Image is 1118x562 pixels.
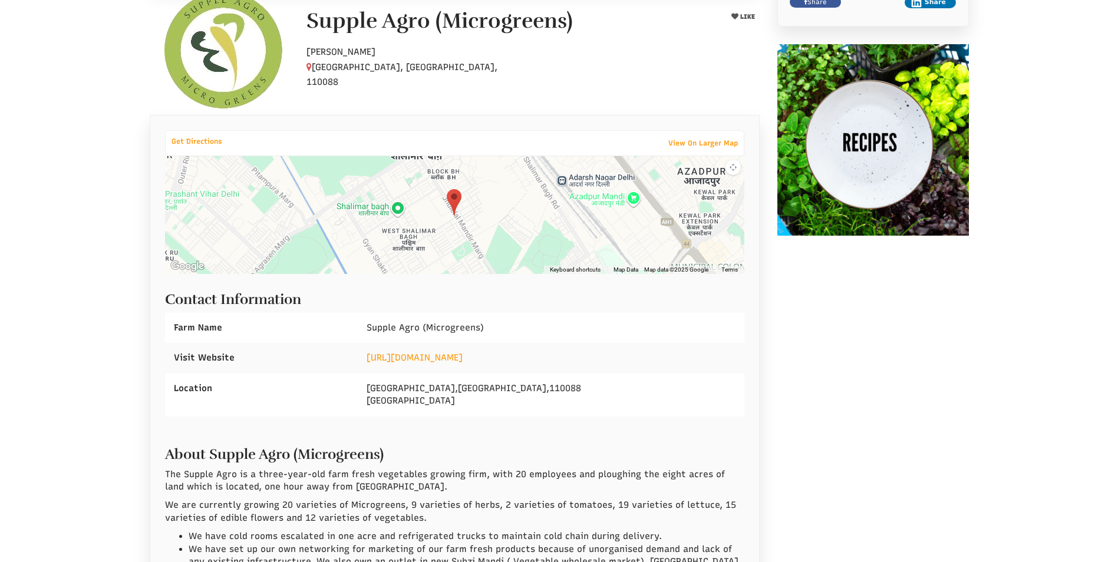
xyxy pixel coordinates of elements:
h2: About Supple Agro (Microgreens) [165,441,744,462]
button: LIKE [727,9,759,24]
button: Map Data [614,266,638,274]
span: LIKE [738,13,755,21]
h1: Supple Agro (Microgreens) [306,9,573,33]
span: [PERSON_NAME] [306,47,375,57]
div: Location [165,373,358,404]
span: [GEOGRAPHIC_DATA], [GEOGRAPHIC_DATA], 110088 [306,62,497,88]
span: [GEOGRAPHIC_DATA] [367,383,455,394]
span: Map data ©2025 Google [644,266,708,274]
img: Google [168,259,207,274]
ul: Profile Tabs [150,115,760,115]
a: [URL][DOMAIN_NAME] [367,352,463,363]
h2: Contact Information [165,286,744,307]
div: Visit Website [165,343,358,373]
span: Supple Agro (Microgreens) [367,322,484,333]
a: Terms (opens in new tab) [721,266,738,274]
p: The Supple Agro is a three-year-old farm fresh vegetables growing firm, with 20 employees and plo... [165,468,744,494]
img: recipes [777,44,969,236]
div: , , [GEOGRAPHIC_DATA] [358,373,744,416]
a: Open this area in Google Maps (opens a new window) [168,259,207,274]
a: View On Larger Map [662,135,744,151]
div: Farm Name [165,313,358,343]
span: [GEOGRAPHIC_DATA] [458,383,546,394]
li: We have cold rooms escalated in one acre and refrigerated trucks to maintain cold chain during de... [189,530,744,543]
button: Map camera controls [725,160,741,175]
p: We are currently growing 20 varieties of Microgreens, 9 varieties of herbs, 2 varieties of tomato... [165,499,744,524]
button: Keyboard shortcuts [550,266,601,274]
span: 110088 [549,383,581,394]
a: Get Directions [166,134,228,148]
